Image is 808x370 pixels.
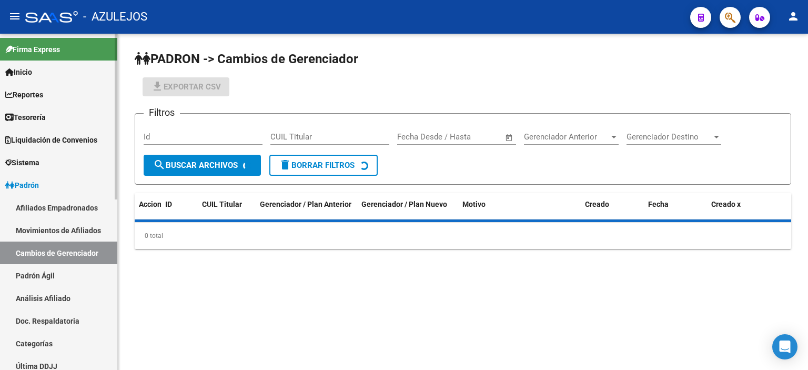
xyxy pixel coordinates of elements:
[524,132,609,142] span: Gerenciador Anterior
[449,132,500,142] input: Fecha fin
[144,105,180,120] h3: Filtros
[627,132,712,142] span: Gerenciador Destino
[198,193,256,228] datatable-header-cell: CUIL Titular
[644,193,707,228] datatable-header-cell: Fecha
[256,193,357,228] datatable-header-cell: Gerenciador / Plan Anterior
[458,193,581,228] datatable-header-cell: Motivo
[135,52,358,66] span: PADRON -> Cambios de Gerenciador
[5,89,43,101] span: Reportes
[787,10,800,23] mat-icon: person
[462,200,486,208] span: Motivo
[135,223,791,249] div: 0 total
[711,200,741,208] span: Creado x
[144,155,261,176] button: Buscar Archivos
[151,82,221,92] span: Exportar CSV
[5,66,32,78] span: Inicio
[5,44,60,55] span: Firma Express
[269,155,378,176] button: Borrar Filtros
[581,193,644,228] datatable-header-cell: Creado
[361,200,447,208] span: Gerenciador / Plan Nuevo
[5,157,39,168] span: Sistema
[143,77,229,96] button: Exportar CSV
[648,200,669,208] span: Fecha
[83,5,147,28] span: - AZULEJOS
[772,334,797,359] div: Open Intercom Messenger
[5,179,39,191] span: Padrón
[357,193,459,228] datatable-header-cell: Gerenciador / Plan Nuevo
[153,161,238,170] span: Buscar Archivos
[503,132,516,144] button: Open calendar
[5,134,97,146] span: Liquidación de Convenios
[8,10,21,23] mat-icon: menu
[165,200,172,208] span: ID
[585,200,609,208] span: Creado
[707,193,791,228] datatable-header-cell: Creado x
[397,132,440,142] input: Fecha inicio
[202,200,242,208] span: CUIL Titular
[139,200,161,208] span: Accion
[279,158,291,171] mat-icon: delete
[135,193,161,228] datatable-header-cell: Accion
[161,193,198,228] datatable-header-cell: ID
[279,161,355,170] span: Borrar Filtros
[5,112,46,123] span: Tesorería
[153,158,166,171] mat-icon: search
[151,80,164,93] mat-icon: file_download
[260,200,351,208] span: Gerenciador / Plan Anterior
